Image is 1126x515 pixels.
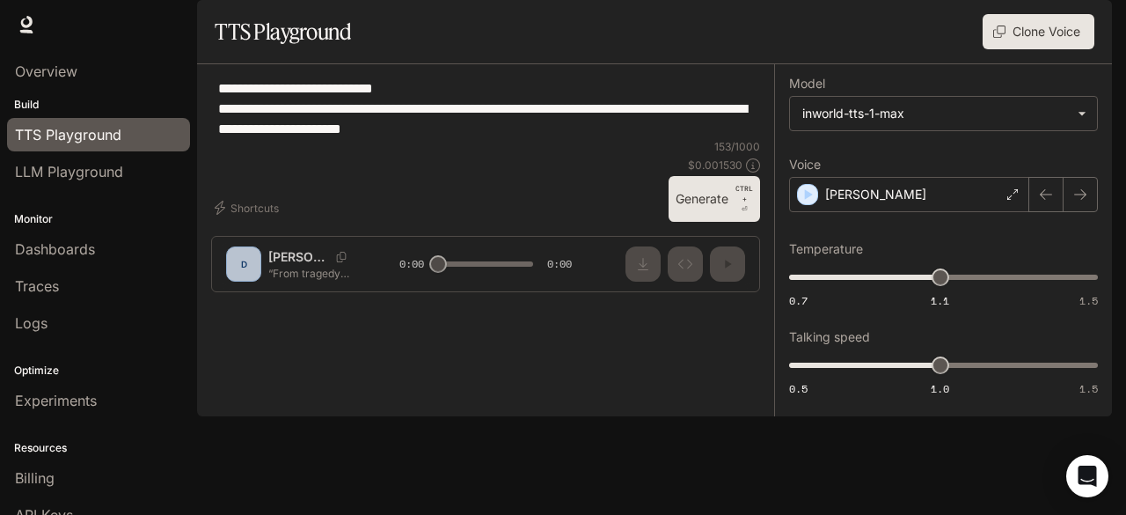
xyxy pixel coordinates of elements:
[789,331,870,343] p: Talking speed
[1079,293,1098,308] span: 1.5
[789,77,825,90] p: Model
[1079,381,1098,396] span: 1.5
[215,14,351,49] h1: TTS Playground
[669,176,760,222] button: GenerateCTRL +⏎
[825,186,926,203] p: [PERSON_NAME]
[802,105,1069,122] div: inworld-tts-1-max
[931,381,949,396] span: 1.0
[688,158,742,173] p: $ 0.001530
[789,293,808,308] span: 0.7
[790,97,1097,130] div: inworld-tts-1-max
[714,139,760,154] p: 153 / 1000
[211,194,286,222] button: Shortcuts
[983,14,1094,49] button: Clone Voice
[789,243,863,255] p: Temperature
[735,183,753,204] p: CTRL +
[1066,455,1108,497] div: Open Intercom Messenger
[931,293,949,308] span: 1.1
[789,158,821,171] p: Voice
[789,381,808,396] span: 0.5
[735,183,753,215] p: ⏎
